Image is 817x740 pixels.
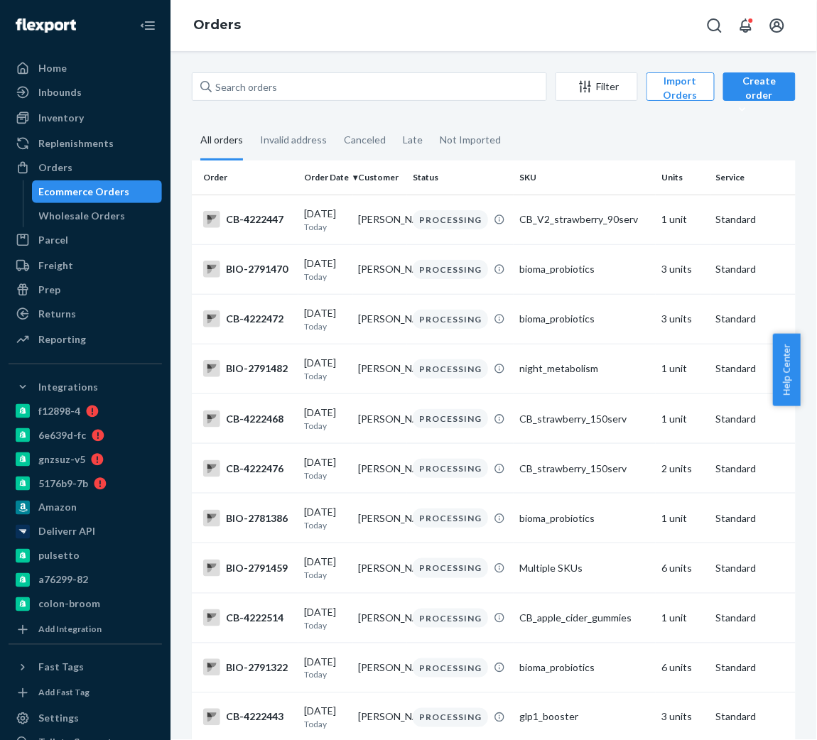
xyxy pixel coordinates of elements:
[716,660,811,675] p: Standard
[304,555,347,581] div: [DATE]
[38,85,82,99] div: Inbounds
[344,121,386,158] div: Canceled
[38,660,84,675] div: Fast Tags
[9,328,162,351] a: Reporting
[413,409,488,428] div: PROCESSING
[304,605,347,631] div: [DATE]
[304,370,347,382] p: Today
[773,334,801,406] span: Help Center
[9,593,162,616] a: colon-broom
[38,477,88,491] div: 5176b9-7b
[203,211,293,228] div: CB-4222447
[203,410,293,428] div: CB-4222468
[413,558,488,577] div: PROCESSING
[519,412,650,426] div: CB_strawberry_150serv
[353,344,408,393] td: [PERSON_NAME]
[203,460,293,477] div: CB-4222476
[656,344,710,393] td: 1 unit
[403,121,423,158] div: Late
[260,121,327,158] div: Invalid address
[9,400,162,423] a: f12898-4
[9,448,162,471] a: gnzsuz-v5
[716,611,811,625] p: Standard
[9,254,162,277] a: Freight
[353,593,408,643] td: [PERSON_NAME]
[304,256,347,283] div: [DATE]
[304,420,347,432] p: Today
[732,11,760,40] button: Open notifications
[304,221,347,233] p: Today
[519,361,650,376] div: night_metabolism
[700,11,729,40] button: Open Search Box
[716,511,811,526] p: Standard
[9,569,162,592] a: a76299-82
[38,452,85,467] div: gnzsuz-v5
[39,185,130,199] div: Ecommerce Orders
[38,283,60,297] div: Prep
[38,111,84,125] div: Inventory
[353,643,408,692] td: [PERSON_NAME]
[304,455,347,481] div: [DATE]
[763,11,791,40] button: Open account menu
[9,229,162,251] a: Parcel
[38,233,68,247] div: Parcel
[9,57,162,80] a: Home
[304,519,347,531] p: Today
[353,494,408,543] td: [PERSON_NAME]
[304,271,347,283] p: Today
[38,687,90,699] div: Add Fast Tag
[9,472,162,495] a: 5176b9-7b
[734,74,785,116] div: Create order
[39,209,126,223] div: Wholesale Orders
[519,511,650,526] div: bioma_probiotics
[440,121,501,158] div: Not Imported
[656,593,710,643] td: 1 unit
[656,160,710,195] th: Units
[203,709,293,726] div: CB-4222443
[9,156,162,179] a: Orders
[304,207,347,233] div: [DATE]
[716,462,811,476] p: Standard
[304,704,347,731] div: [DATE]
[304,356,347,382] div: [DATE]
[716,710,811,724] p: Standard
[38,259,73,273] div: Freight
[32,205,163,227] a: Wholesale Orders
[716,262,811,276] p: Standard
[9,107,162,129] a: Inventory
[38,549,80,563] div: pulsetto
[723,72,796,101] button: Create order
[656,394,710,444] td: 1 unit
[203,360,293,377] div: BIO-2791482
[556,72,638,101] button: Filter
[304,669,347,681] p: Today
[304,619,347,631] p: Today
[28,10,80,23] span: Support
[656,294,710,344] td: 3 units
[519,312,650,326] div: bioma_probiotics
[304,306,347,332] div: [DATE]
[353,543,408,593] td: [PERSON_NAME]
[9,424,162,447] a: 6e639d-fc
[38,61,67,75] div: Home
[716,412,811,426] p: Standard
[38,501,77,515] div: Amazon
[38,428,86,442] div: 6e639d-fc
[193,17,241,33] a: Orders
[304,655,347,681] div: [DATE]
[9,656,162,679] button: Fast Tags
[304,469,347,481] p: Today
[519,212,650,227] div: CB_V2_strawberry_90serv
[519,660,650,675] div: bioma_probiotics
[192,160,298,195] th: Order
[519,710,650,724] div: glp1_booster
[353,394,408,444] td: [PERSON_NAME]
[646,72,715,101] button: Import Orders
[9,496,162,519] a: Amazon
[38,307,76,321] div: Returns
[304,719,347,731] p: Today
[203,510,293,527] div: BIO-2781386
[656,444,710,494] td: 2 units
[656,543,710,593] td: 6 units
[38,136,114,151] div: Replenishments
